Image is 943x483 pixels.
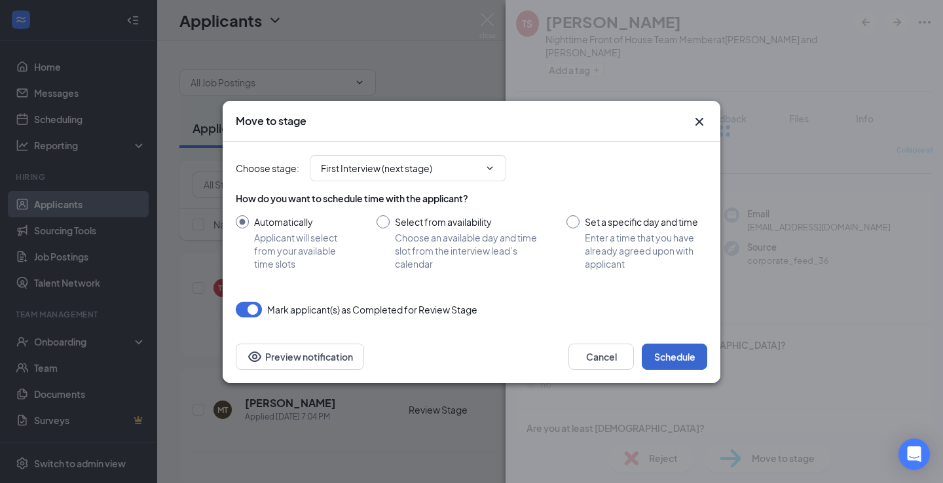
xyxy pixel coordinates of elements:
h3: Move to stage [236,114,306,128]
span: Choose stage : [236,161,299,175]
button: Close [692,114,707,130]
div: Open Intercom Messenger [898,438,930,470]
button: Schedule [642,344,707,370]
svg: Eye [247,349,263,365]
svg: Cross [692,114,707,130]
button: Preview notificationEye [236,344,364,370]
svg: ChevronDown [485,163,495,173]
button: Cancel [568,344,634,370]
div: How do you want to schedule time with the applicant? [236,192,707,205]
span: Mark applicant(s) as Completed for Review Stage [267,302,477,317]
